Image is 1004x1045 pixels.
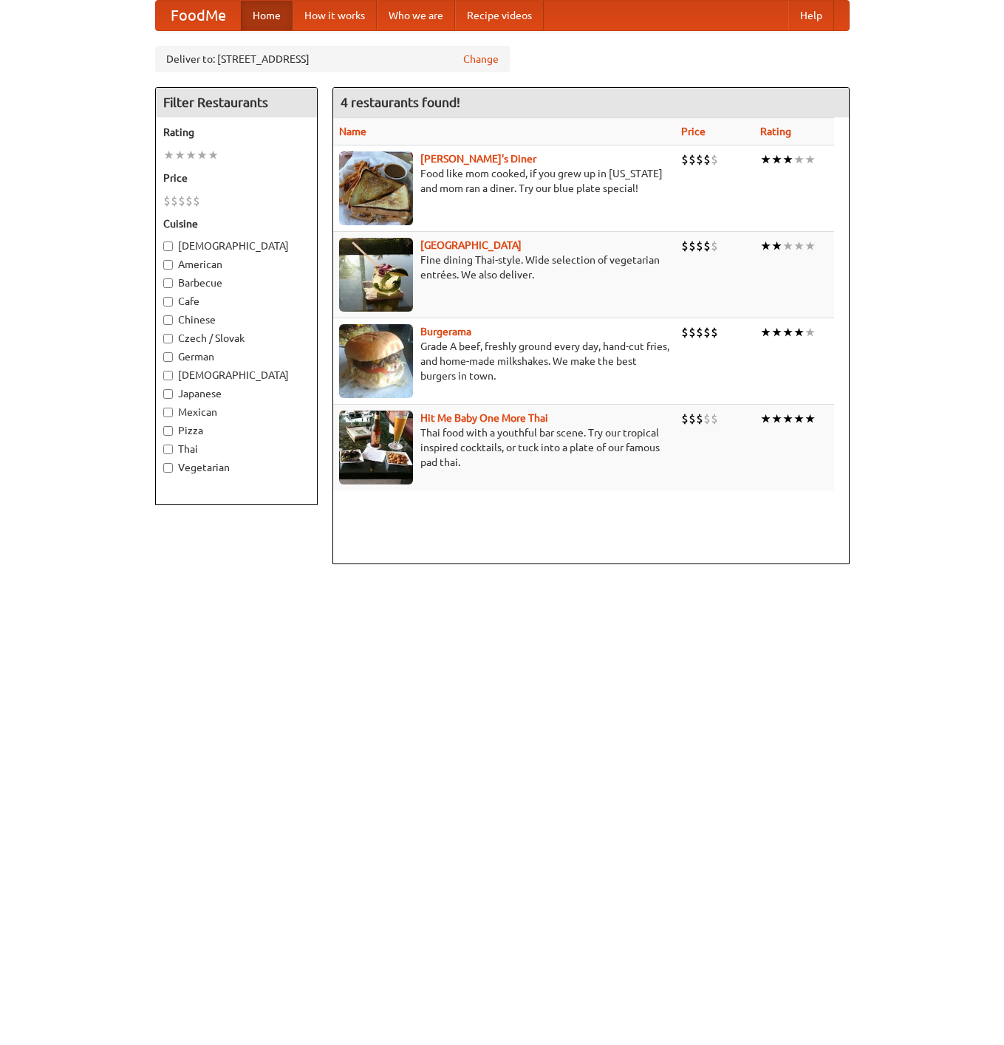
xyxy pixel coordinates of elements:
[696,151,703,168] li: $
[163,294,310,309] label: Cafe
[178,193,185,209] li: $
[681,238,689,254] li: $
[163,315,173,325] input: Chinese
[163,193,171,209] li: $
[163,171,310,185] h5: Price
[681,151,689,168] li: $
[339,166,670,196] p: Food like mom cooked, if you grew up in [US_STATE] and mom ran a diner. Try our blue plate special!
[793,151,805,168] li: ★
[782,324,793,340] li: ★
[696,411,703,427] li: $
[782,411,793,427] li: ★
[163,260,173,270] input: American
[339,339,670,383] p: Grade A beef, freshly ground every day, hand-cut fries, and home-made milkshakes. We make the bes...
[805,324,816,340] li: ★
[341,95,460,109] ng-pluralize: 4 restaurants found!
[339,324,413,398] img: burgerama.jpg
[156,88,317,117] h4: Filter Restaurants
[463,52,499,66] a: Change
[681,324,689,340] li: $
[696,324,703,340] li: $
[681,126,706,137] a: Price
[771,151,782,168] li: ★
[163,463,173,473] input: Vegetarian
[420,239,522,251] a: [GEOGRAPHIC_DATA]
[681,411,689,427] li: $
[703,238,711,254] li: $
[163,125,310,140] h5: Rating
[771,411,782,427] li: ★
[339,253,670,282] p: Fine dining Thai-style. Wide selection of vegetarian entrées. We also deliver.
[703,411,711,427] li: $
[339,126,366,137] a: Name
[163,352,173,362] input: German
[782,238,793,254] li: ★
[455,1,544,30] a: Recipe videos
[155,46,510,72] div: Deliver to: [STREET_ADDRESS]
[771,324,782,340] li: ★
[689,324,696,340] li: $
[241,1,293,30] a: Home
[420,326,471,338] a: Burgerama
[703,151,711,168] li: $
[339,425,670,470] p: Thai food with a youthful bar scene. Try our tropical inspired cocktails, or tuck into a plate of...
[703,324,711,340] li: $
[171,193,178,209] li: $
[711,411,718,427] li: $
[185,193,193,209] li: $
[805,411,816,427] li: ★
[163,297,173,306] input: Cafe
[156,1,241,30] a: FoodMe
[197,147,208,163] li: ★
[163,349,310,364] label: German
[163,386,310,401] label: Japanese
[163,241,173,251] input: [DEMOGRAPHIC_DATA]
[689,411,696,427] li: $
[696,238,703,254] li: $
[163,460,310,475] label: Vegetarian
[805,238,816,254] li: ★
[185,147,197,163] li: ★
[689,238,696,254] li: $
[193,193,200,209] li: $
[163,442,310,456] label: Thai
[208,147,219,163] li: ★
[711,151,718,168] li: $
[377,1,455,30] a: Who we are
[711,238,718,254] li: $
[793,411,805,427] li: ★
[760,324,771,340] li: ★
[420,412,548,424] a: Hit Me Baby One More Thai
[163,389,173,399] input: Japanese
[339,151,413,225] img: sallys.jpg
[793,324,805,340] li: ★
[163,147,174,163] li: ★
[163,334,173,343] input: Czech / Slovak
[163,445,173,454] input: Thai
[339,238,413,312] img: satay.jpg
[163,312,310,327] label: Chinese
[760,411,771,427] li: ★
[793,238,805,254] li: ★
[339,411,413,484] img: babythai.jpg
[760,238,771,254] li: ★
[771,238,782,254] li: ★
[420,153,536,165] a: [PERSON_NAME]'s Diner
[163,278,173,288] input: Barbecue
[163,257,310,272] label: American
[163,423,310,438] label: Pizza
[163,408,173,417] input: Mexican
[760,151,771,168] li: ★
[689,151,696,168] li: $
[163,275,310,290] label: Barbecue
[163,331,310,346] label: Czech / Slovak
[163,216,310,231] h5: Cuisine
[163,405,310,419] label: Mexican
[163,368,310,383] label: [DEMOGRAPHIC_DATA]
[163,239,310,253] label: [DEMOGRAPHIC_DATA]
[174,147,185,163] li: ★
